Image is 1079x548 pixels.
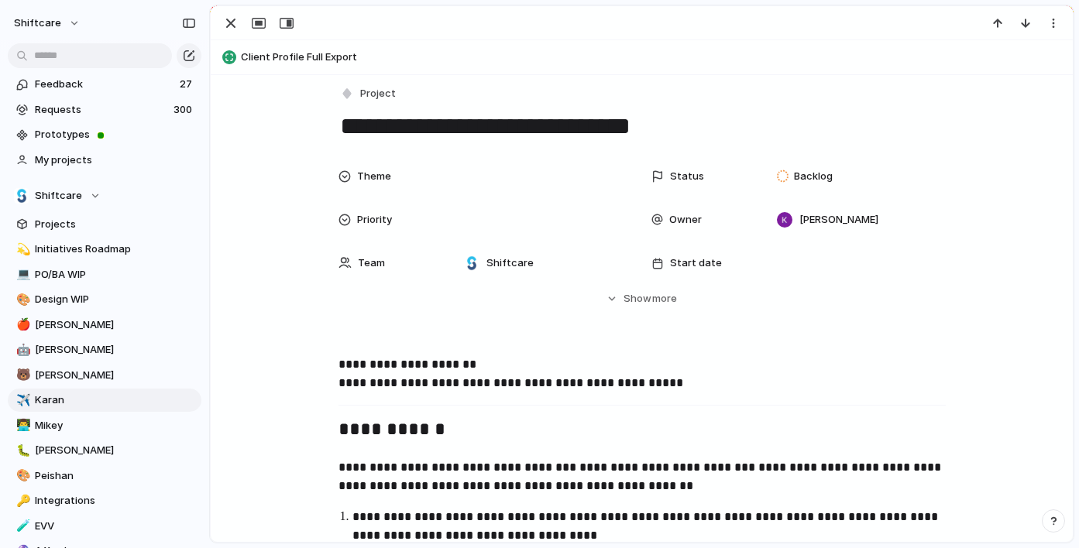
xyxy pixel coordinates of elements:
[8,439,201,462] a: 🐛[PERSON_NAME]
[35,342,196,358] span: [PERSON_NAME]
[180,77,195,92] span: 27
[14,519,29,534] button: 🧪
[8,263,201,286] a: 💻PO/BA WIP
[8,149,201,172] a: My projects
[16,517,27,535] div: 🧪
[16,241,27,259] div: 💫
[14,292,29,307] button: 🎨
[8,73,201,96] a: Feedback27
[35,127,196,142] span: Prototypes
[360,86,396,101] span: Project
[8,213,201,236] a: Projects
[14,443,29,458] button: 🐛
[35,317,196,333] span: [PERSON_NAME]
[35,468,196,484] span: Peishan
[16,291,27,309] div: 🎨
[14,317,29,333] button: 🍎
[35,188,82,204] span: Shiftcare
[337,83,400,105] button: Project
[218,45,1066,70] button: Client Profile Full Export
[14,15,61,31] span: shiftcare
[8,238,201,261] a: 💫Initiatives Roadmap
[35,519,196,534] span: EVV
[16,416,27,434] div: 👨‍💻
[35,217,196,232] span: Projects
[357,212,392,228] span: Priority
[8,123,201,146] a: Prototypes
[794,169,833,184] span: Backlog
[7,11,88,36] button: shiftcare
[338,285,946,313] button: Showmore
[14,493,29,509] button: 🔑
[624,291,651,307] span: Show
[35,418,196,433] span: Mikey
[669,212,702,228] span: Owner
[8,389,201,412] a: ✈️Karan
[8,515,201,538] a: 🧪EVV
[799,212,878,228] span: [PERSON_NAME]
[8,184,201,207] button: Shiftcare
[16,265,27,283] div: 💻
[14,241,29,257] button: 💫
[486,255,534,271] span: Shiftcare
[16,392,27,409] div: ✈️
[8,313,201,337] a: 🍎[PERSON_NAME]
[8,364,201,387] a: 🐻[PERSON_NAME]
[357,169,391,184] span: Theme
[670,255,722,271] span: Start date
[35,102,169,118] span: Requests
[35,368,196,383] span: [PERSON_NAME]
[8,338,201,361] a: 🤖[PERSON_NAME]
[8,464,201,488] a: 🎨Peishan
[16,316,27,334] div: 🍎
[16,366,27,384] div: 🐻
[35,241,196,257] span: Initiatives Roadmap
[358,255,385,271] span: Team
[14,418,29,433] button: 👨‍💻
[14,392,29,408] button: ✈️
[16,341,27,359] div: 🤖
[8,288,201,311] a: 🎨Design WIP
[35,77,175,92] span: Feedback
[14,368,29,383] button: 🐻
[35,152,196,168] span: My projects
[8,98,201,122] a: Requests300
[35,267,196,283] span: PO/BA WIP
[16,442,27,460] div: 🐛
[14,267,29,283] button: 💻
[16,467,27,485] div: 🎨
[8,414,201,437] a: 👨‍💻Mikey
[35,493,196,509] span: Integrations
[174,102,195,118] span: 300
[241,50,1066,65] span: Client Profile Full Export
[8,489,201,512] a: 🔑Integrations
[14,342,29,358] button: 🤖
[35,292,196,307] span: Design WIP
[35,392,196,408] span: Karan
[670,169,704,184] span: Status
[14,468,29,484] button: 🎨
[16,492,27,510] div: 🔑
[652,291,677,307] span: more
[35,443,196,458] span: [PERSON_NAME]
